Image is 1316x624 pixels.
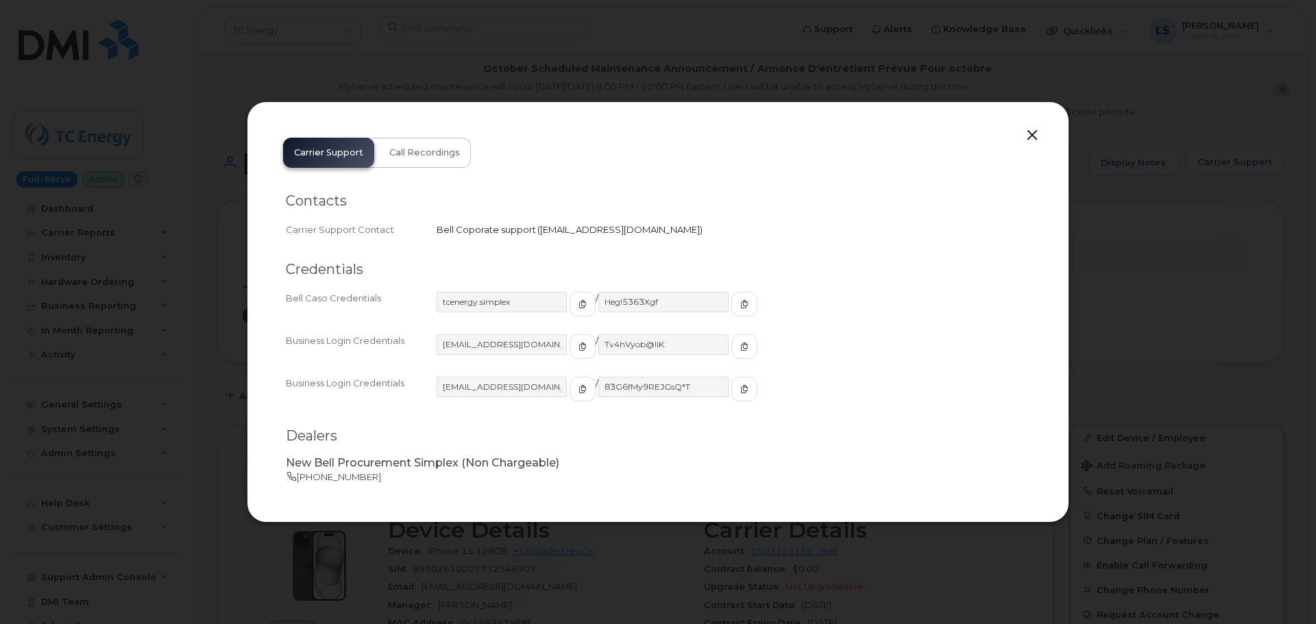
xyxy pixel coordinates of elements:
div: Bell Caso Credentials [286,292,437,329]
div: Business Login Credentials [286,377,437,414]
span: Call Recordings [389,147,460,158]
button: copy to clipboard [731,292,757,316]
button: copy to clipboard [570,377,596,401]
div: Business Login Credentials [286,334,437,371]
span: Bell Coporate support [437,224,536,235]
p: [PHONE_NUMBER] [286,471,1030,484]
div: / [437,292,1030,329]
div: / [437,334,1030,371]
button: copy to clipboard [570,292,596,316]
button: copy to clipboard [731,334,757,359]
div: / [437,377,1030,414]
iframe: Messenger Launcher [1256,564,1306,614]
h2: Dealers [286,427,1030,445]
h2: Credentials [286,261,1030,278]
div: Carrier Support Contact [286,223,437,236]
h2: Contacts [286,192,1030,210]
p: New Bell Procurement Simplex (Non Chargeable) [286,455,1030,471]
button: copy to clipboard [570,334,596,359]
button: copy to clipboard [731,377,757,401]
span: [EMAIL_ADDRESS][DOMAIN_NAME] [540,224,700,235]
